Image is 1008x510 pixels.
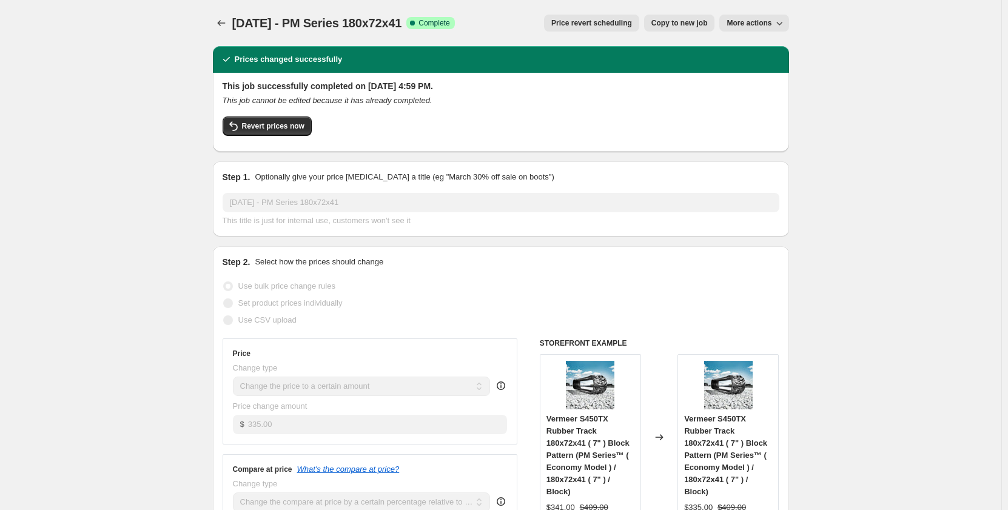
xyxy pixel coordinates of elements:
[546,414,630,496] span: Vermeer S450TX Rubber Track 180x72x41 ( 7" ) Block Pattern (PM Series™ ( Economy Model ) / 180x72...
[644,15,715,32] button: Copy to new job
[232,16,402,30] span: [DATE] - PM Series 180x72x41
[223,96,432,105] i: This job cannot be edited because it has already completed.
[238,281,335,290] span: Use bulk price change rules
[223,171,250,183] h2: Step 1.
[233,479,278,488] span: Change type
[651,18,708,28] span: Copy to new job
[719,15,788,32] button: More actions
[704,361,753,409] img: vermeer-d20x22-track-300x52-5x74-12-block-pattern-vermeer-rubber-track-vermeer-d20x22-track-300x5...
[240,420,244,429] span: $
[544,15,639,32] button: Price revert scheduling
[540,338,779,348] h6: STOREFRONT EXAMPLE
[223,256,250,268] h2: Step 2.
[235,53,343,65] h2: Prices changed successfully
[233,401,307,411] span: Price change amount
[255,171,554,183] p: Optionally give your price [MEDICAL_DATA] a title (eg "March 30% off sale on boots")
[684,414,767,496] span: Vermeer S450TX Rubber Track 180x72x41 ( 7" ) Block Pattern (PM Series™ ( Economy Model ) / 180x72...
[418,18,449,28] span: Complete
[248,415,507,434] input: 80.00
[213,15,230,32] button: Price change jobs
[223,193,779,212] input: 30% off holiday sale
[238,298,343,307] span: Set product prices individually
[223,80,779,92] h2: This job successfully completed on [DATE] 4:59 PM.
[223,116,312,136] button: Revert prices now
[233,349,250,358] h3: Price
[297,465,400,474] button: What's the compare at price?
[233,363,278,372] span: Change type
[495,495,507,508] div: help
[242,121,304,131] span: Revert prices now
[566,361,614,409] img: vermeer-d20x22-track-300x52-5x74-12-block-pattern-vermeer-rubber-track-vermeer-d20x22-track-300x5...
[551,18,632,28] span: Price revert scheduling
[727,18,771,28] span: More actions
[233,465,292,474] h3: Compare at price
[255,256,383,268] p: Select how the prices should change
[495,380,507,392] div: help
[223,216,411,225] span: This title is just for internal use, customers won't see it
[238,315,297,324] span: Use CSV upload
